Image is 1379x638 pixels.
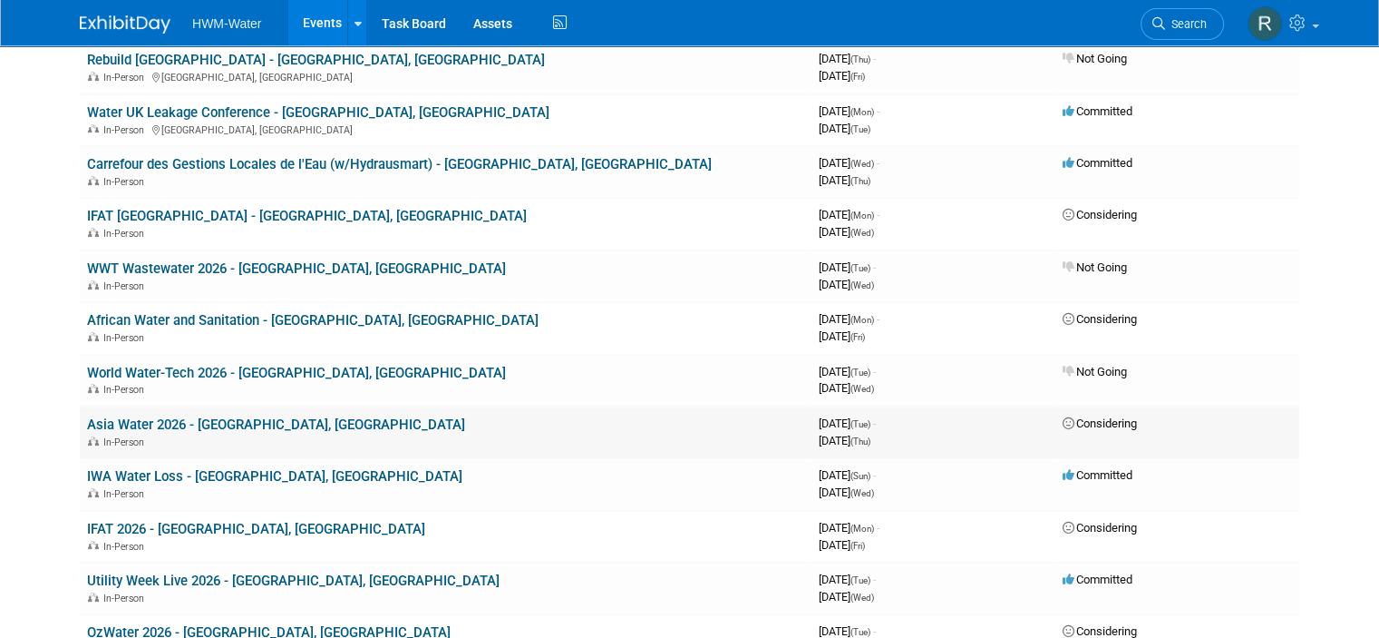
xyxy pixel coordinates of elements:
a: IFAT [GEOGRAPHIC_DATA] - [GEOGRAPHIC_DATA], [GEOGRAPHIC_DATA] [87,208,527,224]
span: [DATE] [819,590,874,604]
a: Search [1141,8,1224,40]
span: (Tue) [850,263,870,273]
span: (Thu) [850,54,870,64]
img: In-Person Event [88,541,99,550]
span: Considering [1063,624,1137,638]
span: Committed [1063,156,1132,170]
img: In-Person Event [88,332,99,341]
span: - [877,156,879,170]
span: (Mon) [850,524,874,534]
span: [DATE] [819,468,876,482]
span: [DATE] [819,434,870,447]
span: In-Person [103,593,150,604]
span: - [873,365,876,378]
span: [DATE] [819,260,876,274]
a: African Water and Sanitation - [GEOGRAPHIC_DATA], [GEOGRAPHIC_DATA] [87,312,539,329]
span: In-Person [103,488,150,500]
span: In-Person [103,72,150,83]
span: - [873,260,876,274]
span: [DATE] [819,122,870,135]
img: In-Person Event [88,176,99,185]
a: Asia Water 2026 - [GEOGRAPHIC_DATA], [GEOGRAPHIC_DATA] [87,417,465,433]
img: In-Person Event [88,72,99,81]
span: (Fri) [850,72,865,82]
span: Considering [1063,417,1137,430]
span: (Tue) [850,575,870,585]
a: Rebuild [GEOGRAPHIC_DATA] - [GEOGRAPHIC_DATA], [GEOGRAPHIC_DATA] [87,52,545,68]
span: (Mon) [850,107,874,117]
span: - [873,624,876,638]
img: ExhibitDay [80,15,170,34]
a: IWA Water Loss - [GEOGRAPHIC_DATA], [GEOGRAPHIC_DATA] [87,468,462,485]
span: [DATE] [819,417,876,430]
span: Search [1165,17,1207,31]
span: [DATE] [819,538,865,552]
a: Utility Week Live 2026 - [GEOGRAPHIC_DATA], [GEOGRAPHIC_DATA] [87,573,500,589]
span: (Wed) [850,159,874,169]
span: (Wed) [850,228,874,238]
span: [DATE] [819,573,876,586]
span: (Wed) [850,593,874,603]
img: In-Person Event [88,593,99,602]
span: [DATE] [819,156,879,170]
span: (Fri) [850,332,865,342]
span: [DATE] [819,278,874,291]
span: Considering [1063,208,1137,221]
img: In-Person Event [88,280,99,290]
span: In-Person [103,228,150,240]
span: [DATE] [819,521,879,535]
a: IFAT 2026 - [GEOGRAPHIC_DATA], [GEOGRAPHIC_DATA] [87,521,425,537]
span: [DATE] [819,381,874,395]
span: [DATE] [819,225,874,239]
span: (Fri) [850,541,865,551]
div: [GEOGRAPHIC_DATA], [GEOGRAPHIC_DATA] [87,69,804,83]
a: Water UK Leakage Conference - [GEOGRAPHIC_DATA], [GEOGRAPHIC_DATA] [87,104,549,121]
span: (Thu) [850,176,870,186]
span: (Wed) [850,488,874,498]
span: In-Person [103,176,150,188]
span: [DATE] [819,52,876,65]
span: [DATE] [819,69,865,83]
span: [DATE] [819,312,879,326]
span: (Mon) [850,211,874,221]
span: (Thu) [850,437,870,447]
span: [DATE] [819,329,865,343]
div: [GEOGRAPHIC_DATA], [GEOGRAPHIC_DATA] [87,122,804,136]
span: HWM-Water [192,16,261,31]
span: (Tue) [850,368,870,378]
span: Committed [1063,104,1132,118]
span: In-Person [103,280,150,292]
span: In-Person [103,541,150,553]
span: Committed [1063,573,1132,586]
span: In-Person [103,332,150,344]
span: - [873,468,876,482]
span: Not Going [1063,365,1127,378]
span: (Wed) [850,384,874,394]
img: In-Person Event [88,488,99,497]
span: (Tue) [850,419,870,429]
img: In-Person Event [88,124,99,133]
img: In-Person Event [88,384,99,393]
span: In-Person [103,124,150,136]
span: [DATE] [819,173,870,187]
span: Not Going [1063,260,1127,274]
span: Considering [1063,521,1137,535]
span: [DATE] [819,624,876,638]
a: World Water-Tech 2026 - [GEOGRAPHIC_DATA], [GEOGRAPHIC_DATA] [87,365,506,381]
span: (Tue) [850,124,870,134]
span: [DATE] [819,365,876,378]
span: [DATE] [819,208,879,221]
a: Carrefour des Gestions Locales de l'Eau (w/Hydrausmart) - [GEOGRAPHIC_DATA], [GEOGRAPHIC_DATA] [87,156,712,172]
img: In-Person Event [88,437,99,446]
span: Committed [1063,468,1132,482]
span: - [877,312,879,326]
span: [DATE] [819,104,879,118]
span: Not Going [1063,52,1127,65]
span: In-Person [103,437,150,448]
span: (Sun) [850,471,870,481]
span: - [873,417,876,430]
span: Considering [1063,312,1137,326]
span: - [873,573,876,586]
span: (Tue) [850,627,870,637]
img: Rhys Salkeld [1248,6,1282,41]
